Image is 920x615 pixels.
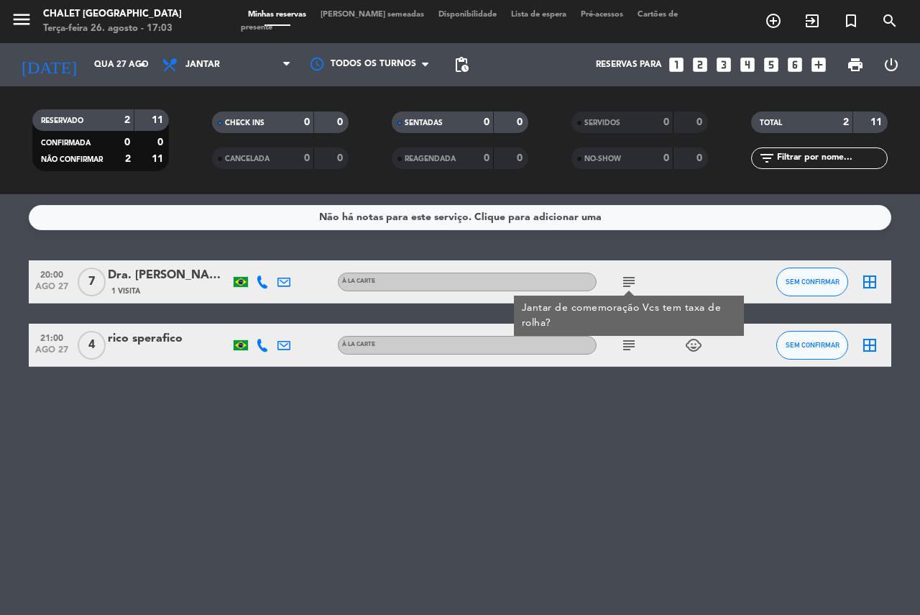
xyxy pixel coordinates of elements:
i: menu [11,9,32,30]
i: [DATE] [11,49,87,81]
i: subject [620,273,638,291]
strong: 0 [517,153,525,163]
button: SEM CONFIRMAR [776,331,848,360]
strong: 0 [124,137,130,147]
strong: 0 [696,117,705,127]
span: pending_actions [453,56,470,73]
i: looks_4 [738,55,757,74]
span: Disponibilidade [431,11,504,19]
button: menu [11,9,32,35]
i: looks_6 [786,55,804,74]
span: Lista de espera [504,11,574,19]
strong: 0 [304,153,310,163]
i: turned_in_not [842,12,860,29]
i: border_all [861,337,878,354]
strong: 0 [663,117,669,127]
span: REAGENDADA [405,155,456,163]
span: 7 [78,268,106,296]
strong: 0 [696,153,705,163]
span: SENTADAS [405,119,443,127]
span: Pré-acessos [574,11,630,19]
span: TOTAL [760,119,782,127]
i: looks_3 [714,55,733,74]
strong: 0 [157,137,166,147]
span: CHECK INS [225,119,264,127]
strong: 2 [843,117,849,127]
i: power_settings_new [883,56,900,73]
span: SEM CONFIRMAR [786,278,839,286]
i: arrow_drop_down [134,56,151,73]
i: search [881,12,898,29]
i: subject [620,337,638,354]
strong: 2 [124,115,130,125]
i: add_circle_outline [765,12,782,29]
i: looks_5 [762,55,781,74]
strong: 11 [152,154,166,164]
span: print [847,56,864,73]
span: CONFIRMADA [41,140,91,147]
strong: 0 [304,117,310,127]
i: filter_list [758,150,776,167]
span: RESERVADO [41,117,83,124]
span: ago 27 [34,345,70,362]
i: exit_to_app [804,12,821,29]
i: child_care [685,337,702,354]
strong: 11 [870,117,885,127]
span: Jantar [185,60,220,70]
span: NÃO CONFIRMAR [41,156,103,163]
strong: 11 [152,115,166,125]
span: NO-SHOW [584,155,621,163]
div: Chalet [GEOGRAPHIC_DATA] [43,7,182,22]
i: border_all [861,273,878,291]
strong: 0 [337,153,346,163]
span: Reservas para [596,60,662,70]
span: SERVIDOS [584,119,620,127]
div: Não há notas para este serviço. Clique para adicionar uma [319,209,602,226]
strong: 0 [484,117,489,127]
span: À la carte [342,342,375,347]
button: SEM CONFIRMAR [776,268,848,296]
span: 1 Visita [111,286,140,297]
div: Dra. [PERSON_NAME] [108,266,230,285]
span: À la carte [342,278,375,284]
span: 4 [78,331,106,360]
strong: 2 [125,154,131,164]
div: LOG OUT [873,43,909,86]
span: ago 27 [34,282,70,299]
strong: 0 [517,117,525,127]
i: looks_two [691,55,709,74]
span: 20:00 [34,265,70,282]
strong: 0 [663,153,669,163]
div: Terça-feira 26. agosto - 17:03 [43,22,182,36]
i: add_box [809,55,828,74]
i: looks_one [667,55,686,74]
span: Minhas reservas [241,11,313,19]
strong: 0 [337,117,346,127]
span: [PERSON_NAME] semeadas [313,11,431,19]
span: CANCELADA [225,155,270,163]
div: Jantar de comemoração Vcs tem taxa de rolha? [522,301,737,331]
span: SEM CONFIRMAR [786,341,839,349]
strong: 0 [484,153,489,163]
input: Filtrar por nome... [776,150,887,166]
div: rico sperafico [108,329,230,348]
span: 21:00 [34,329,70,345]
